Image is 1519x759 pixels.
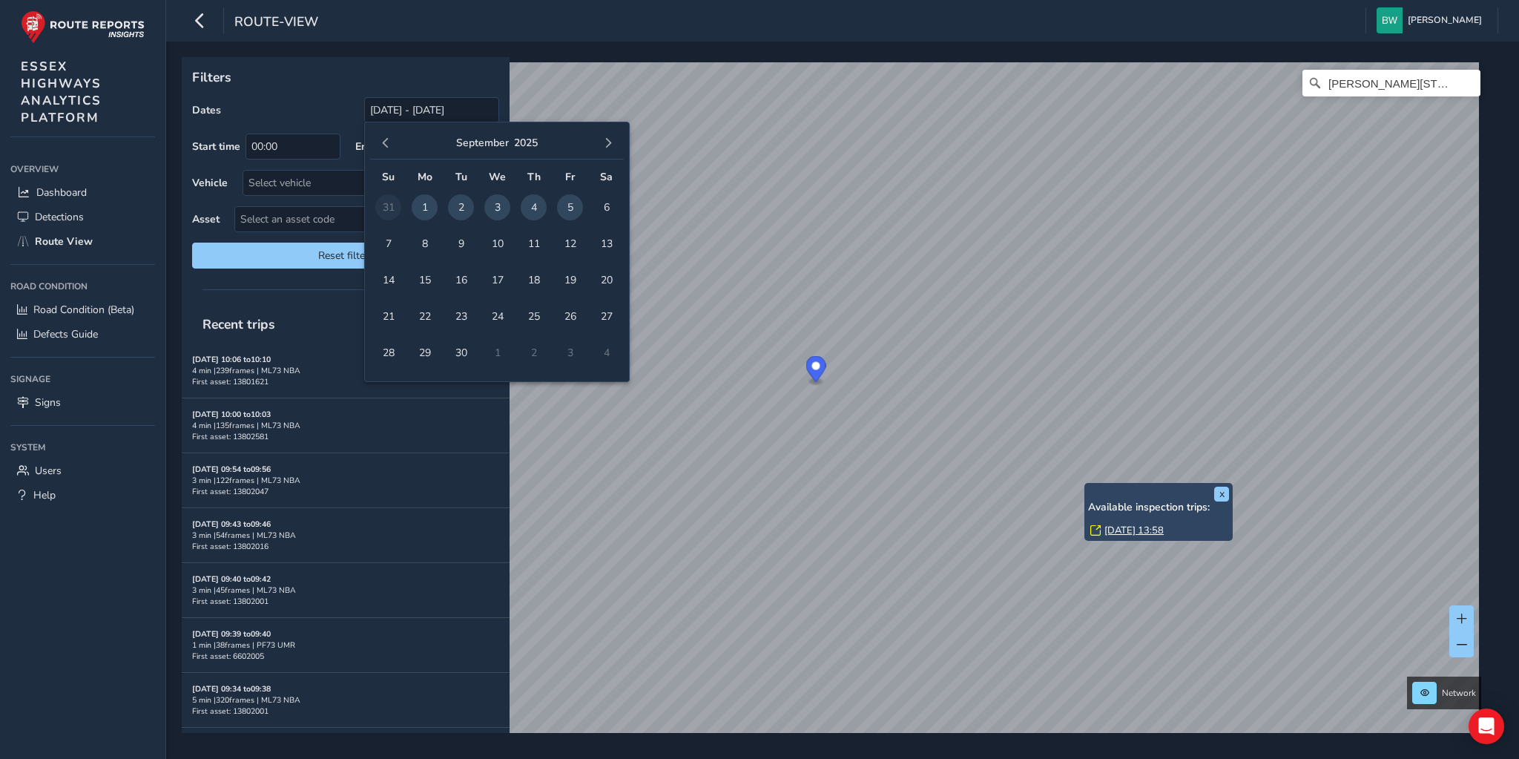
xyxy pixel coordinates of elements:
[203,249,488,263] span: Reset filters
[192,103,221,117] label: Dates
[557,194,583,220] span: 5
[375,267,401,293] span: 14
[448,267,474,293] span: 16
[235,207,474,231] span: Select an asset code
[455,170,467,184] span: Tu
[1442,687,1476,699] span: Network
[557,267,583,293] span: 19
[234,13,318,33] span: route-view
[1088,502,1229,514] h6: Available inspection trips:
[1214,487,1229,502] button: x
[10,322,155,346] a: Defects Guide
[192,305,286,344] span: Recent trips
[557,231,583,257] span: 12
[192,376,268,387] span: First asset: 13801621
[10,158,155,180] div: Overview
[192,139,240,154] label: Start time
[21,58,102,126] span: ESSEX HIGHWAYS ANALYTICS PLATFORM
[192,464,271,475] strong: [DATE] 09:54 to 09:56
[1104,524,1164,537] a: [DATE] 13:58
[10,275,155,298] div: Road Condition
[521,194,547,220] span: 4
[10,229,155,254] a: Route View
[593,303,619,329] span: 27
[192,212,220,226] label: Asset
[484,267,510,293] span: 17
[557,303,583,329] span: 26
[10,436,155,459] div: System
[192,574,271,585] strong: [DATE] 09:40 to 09:42
[489,170,506,184] span: We
[418,170,432,184] span: Mo
[355,139,398,154] label: End time
[192,431,268,442] span: First asset: 13802581
[192,651,264,662] span: First asset: 6602005
[448,340,474,366] span: 30
[806,356,826,387] div: Map marker
[448,231,474,257] span: 9
[192,683,271,694] strong: [DATE] 09:34 to 09:38
[484,303,510,329] span: 24
[375,303,401,329] span: 21
[484,194,510,220] span: 3
[21,10,145,44] img: rr logo
[10,390,155,415] a: Signs
[412,303,438,329] span: 22
[192,354,271,365] strong: [DATE] 10:06 to 10:10
[382,170,395,184] span: Su
[521,303,547,329] span: 25
[10,483,155,507] a: Help
[192,519,271,530] strong: [DATE] 09:43 to 09:46
[35,234,93,249] span: Route View
[448,303,474,329] span: 23
[192,176,228,190] label: Vehicle
[192,585,499,596] div: 3 min | 45 frames | ML73 NBA
[192,68,499,87] p: Filters
[412,231,438,257] span: 8
[10,205,155,229] a: Detections
[192,530,499,541] div: 3 min | 54 frames | ML73 NBA
[1377,7,1403,33] img: diamond-layout
[35,464,62,478] span: Users
[33,327,98,341] span: Defects Guide
[1302,70,1480,96] input: Search
[484,231,510,257] span: 10
[1408,7,1482,33] span: [PERSON_NAME]
[10,459,155,483] a: Users
[35,395,61,410] span: Signs
[35,210,84,224] span: Detections
[192,596,268,607] span: First asset: 13802001
[565,170,575,184] span: Fr
[10,180,155,205] a: Dashboard
[33,303,134,317] span: Road Condition (Beta)
[1377,7,1487,33] button: [PERSON_NAME]
[243,171,474,195] div: Select vehicle
[448,194,474,220] span: 2
[192,640,499,651] div: 1 min | 38 frames | PF73 UMR
[514,136,538,150] button: 2025
[412,267,438,293] span: 15
[192,365,499,376] div: 4 min | 239 frames | ML73 NBA
[192,706,268,717] span: First asset: 13802001
[192,475,499,486] div: 3 min | 122 frames | ML73 NBA
[593,267,619,293] span: 20
[412,194,438,220] span: 1
[412,340,438,366] span: 29
[10,368,155,390] div: Signage
[192,420,499,431] div: 4 min | 135 frames | ML73 NBA
[187,62,1479,750] canvas: Map
[192,694,499,706] div: 5 min | 320 frames | ML73 NBA
[192,243,499,269] button: Reset filters
[10,298,155,322] a: Road Condition (Beta)
[33,488,56,502] span: Help
[521,231,547,257] span: 11
[527,170,541,184] span: Th
[375,231,401,257] span: 7
[600,170,613,184] span: Sa
[36,185,87,200] span: Dashboard
[192,409,271,420] strong: [DATE] 10:00 to 10:03
[593,194,619,220] span: 6
[593,231,619,257] span: 13
[192,541,268,552] span: First asset: 13802016
[192,628,271,640] strong: [DATE] 09:39 to 09:40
